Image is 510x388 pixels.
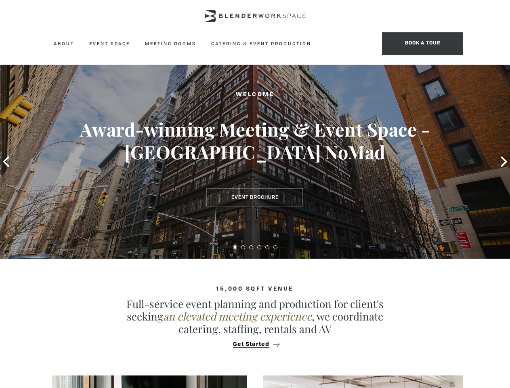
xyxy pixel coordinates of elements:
[114,297,397,335] p: Full-service event planning and production for client's seeking , we coordinate catering, staffin...
[382,32,463,55] span: Book a tour
[163,309,312,323] em: an elevated meeting experience
[83,32,136,55] a: Event Space
[205,32,318,55] a: Catering & Event Production
[47,32,81,55] a: About
[25,118,485,163] h3: Award-winning Meeting & Event Space - [GEOGRAPHIC_DATA] NoMad
[25,90,485,100] h2: Welcome
[231,341,279,348] button: Get Started
[139,32,203,55] a: Meeting Rooms
[47,286,463,292] h4: 15,000 sqft venue
[233,342,269,348] span: Get Started
[470,349,510,388] iframe: Chat Widget
[207,188,303,207] a: Event Brochure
